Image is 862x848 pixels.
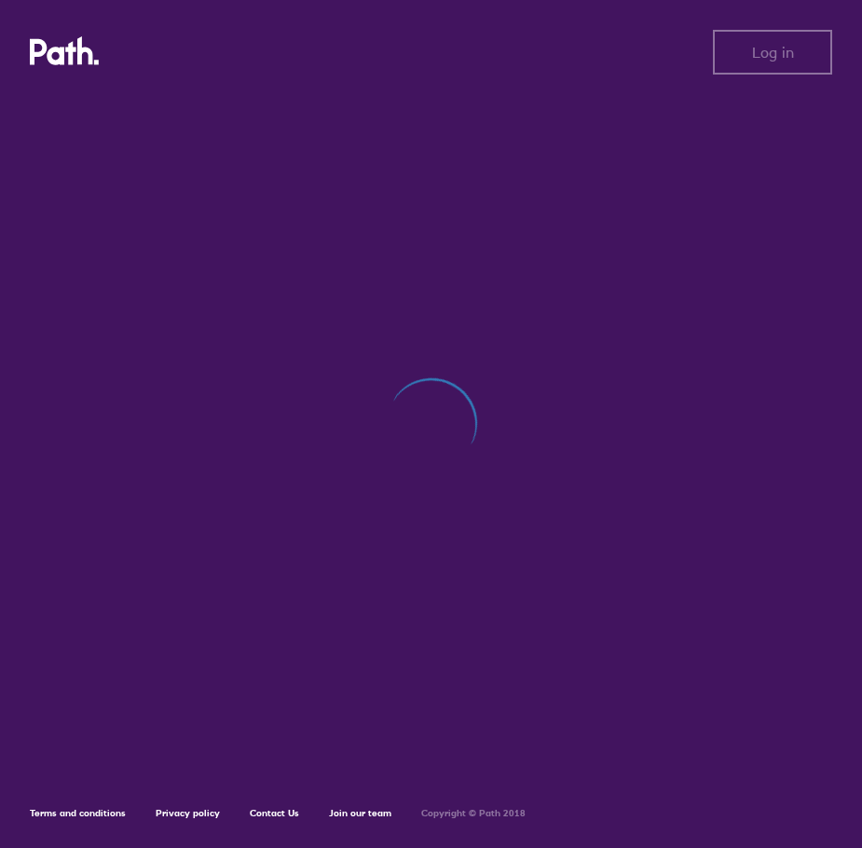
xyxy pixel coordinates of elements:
span: Log in [752,44,794,61]
a: Privacy policy [156,807,220,819]
a: Join our team [329,807,391,819]
a: Terms and conditions [30,807,126,819]
h6: Copyright © Path 2018 [421,808,526,819]
a: Contact Us [250,807,299,819]
button: Log in [713,30,832,75]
